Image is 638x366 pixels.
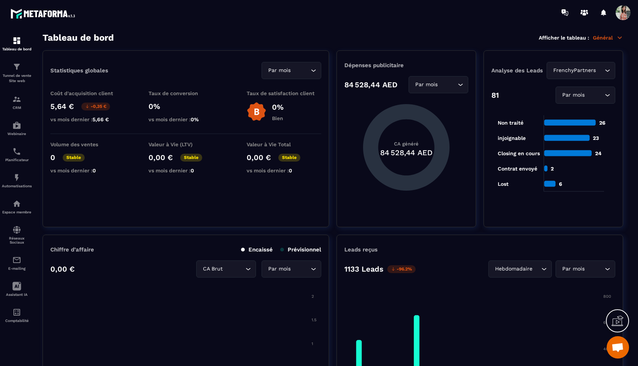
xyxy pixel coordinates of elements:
p: Taux de satisfaction client [247,90,321,96]
tspan: 2 [312,294,314,299]
p: Valeur à Vie Total [247,141,321,147]
input: Search for option [292,265,309,273]
img: automations [12,199,21,208]
img: formation [12,62,21,71]
p: 0% [148,102,223,111]
input: Search for option [586,91,603,99]
p: 1133 Leads [344,265,384,273]
span: Par mois [560,265,586,273]
tspan: 800 [603,294,611,299]
img: social-network [12,225,21,234]
div: Search for option [556,260,615,278]
a: formationformationCRM [2,89,32,115]
tspan: Lost [498,181,509,187]
p: Stable [180,154,202,162]
p: Taux de conversion [148,90,223,96]
p: Valeur à Vie (LTV) [148,141,223,147]
img: b-badge-o.b3b20ee6.svg [247,102,266,122]
div: Search for option [488,260,552,278]
p: Dépenses publicitaire [344,62,468,69]
span: Par mois [413,81,439,89]
img: scheduler [12,147,21,156]
a: formationformationTunnel de vente Site web [2,57,32,89]
tspan: Non traité [498,120,523,126]
input: Search for option [292,66,309,75]
p: Espace membre [2,210,32,214]
a: automationsautomationsWebinaire [2,115,32,141]
p: Volume des ventes [50,141,125,147]
p: Réseaux Sociaux [2,236,32,244]
input: Search for option [224,265,244,273]
p: 0 [50,153,55,162]
p: Planificateur [2,158,32,162]
p: 0,00 € [247,153,271,162]
p: Webinaire [2,132,32,136]
p: E-mailing [2,266,32,270]
p: Général [593,34,623,41]
p: Encaissé [241,246,273,253]
span: FrenchyPartners [551,66,597,75]
p: vs mois dernier : [148,116,223,122]
p: vs mois dernier : [148,168,223,173]
span: CA Brut [201,265,224,273]
tspan: 400 [603,347,611,351]
span: 0% [191,116,199,122]
tspan: 600 [603,320,611,325]
div: Ouvrir le chat [607,336,629,359]
p: Afficher le tableau : [539,35,589,41]
div: Search for option [547,62,615,79]
a: automationsautomationsAutomatisations [2,168,32,194]
img: logo [10,7,78,21]
p: Comptabilité [2,319,32,323]
p: Prévisionnel [280,246,321,253]
p: vs mois dernier : [247,168,321,173]
p: Assistant IA [2,293,32,297]
p: Tunnel de vente Site web [2,73,32,84]
a: accountantaccountantComptabilité [2,302,32,328]
a: schedulerschedulerPlanificateur [2,141,32,168]
img: accountant [12,308,21,317]
p: 5,64 € [50,102,74,111]
a: automationsautomationsEspace membre [2,194,32,220]
div: Search for option [409,76,468,93]
div: Search for option [262,260,321,278]
tspan: Closing en cours [498,150,540,157]
p: Coût d'acquisition client [50,90,125,96]
a: formationformationTableau de bord [2,31,32,57]
span: Hebdomadaire [493,265,534,273]
p: -0,35 € [81,103,110,110]
p: Statistiques globales [50,67,108,74]
tspan: 1.5 [312,317,316,322]
span: 0 [93,168,96,173]
p: Bien [272,115,284,121]
div: Search for option [262,62,321,79]
tspan: 1 [312,341,313,346]
input: Search for option [586,265,603,273]
p: vs mois dernier : [50,168,125,173]
p: Leads reçus [344,246,378,253]
p: Chiffre d’affaire [50,246,94,253]
a: social-networksocial-networkRéseaux Sociaux [2,220,32,250]
span: Par mois [266,66,292,75]
input: Search for option [534,265,540,273]
p: 0,00 € [148,153,173,162]
tspan: Contrat envoyé [498,166,537,172]
p: Stable [278,154,300,162]
span: Par mois [560,91,586,99]
a: Assistant IA [2,276,32,302]
p: Analyse des Leads [491,67,553,74]
h3: Tableau de bord [43,32,114,43]
p: CRM [2,106,32,110]
div: Search for option [556,87,615,104]
img: automations [12,173,21,182]
p: Automatisations [2,184,32,188]
span: 5,66 € [93,116,109,122]
span: Par mois [266,265,292,273]
img: automations [12,121,21,130]
img: email [12,256,21,265]
p: 0,00 € [50,265,75,273]
p: 84 528,44 AED [344,80,397,89]
p: Tableau de bord [2,47,32,51]
span: 0 [191,168,194,173]
p: Stable [63,154,85,162]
